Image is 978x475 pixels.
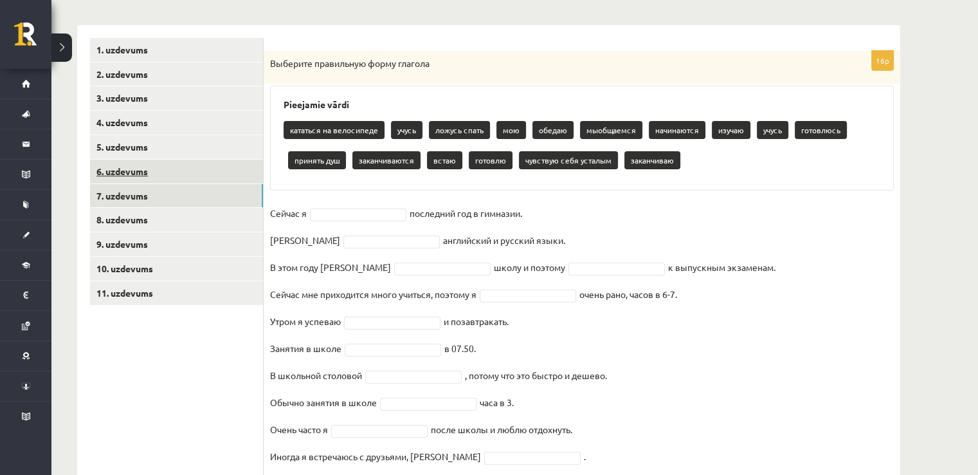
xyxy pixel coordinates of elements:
p: 16p [871,50,894,71]
a: 4. uzdevums [90,111,263,135]
a: 5. uzdevums [90,135,263,159]
p: Сейчас я [270,203,307,223]
a: 11. uzdevums [90,281,263,305]
p: Иногда я встречаюсь с друзьями, [PERSON_NAME] [270,447,481,466]
p: кататься на велосипеде [284,121,385,139]
p: Занятия в школе [270,339,341,358]
a: 2. uzdevums [90,62,263,86]
p: заканчиваются [352,151,421,169]
a: 1. uzdevums [90,38,263,62]
p: принять душ [288,151,346,169]
p: [PERSON_NAME] [270,230,340,250]
a: 3. uzdevums [90,86,263,110]
p: Обычно занятия в школе [270,393,377,412]
p: учусь [757,121,788,139]
p: начинаются [649,121,705,139]
p: Сейчас мне приходится много учиться, поэтому я [270,284,476,304]
a: 9. uzdevums [90,232,263,256]
a: 10. uzdevums [90,257,263,281]
p: Утром я успеваю [270,312,341,331]
p: В школьной столовой [270,366,362,385]
p: учусь [391,121,422,139]
p: ложусь спать [429,121,490,139]
p: мою [496,121,526,139]
p: чувствую себя усталым [519,151,618,169]
p: В этом году [PERSON_NAME] [270,257,391,277]
p: готовлюсь [795,121,847,139]
a: 6. uzdevums [90,160,263,183]
p: заканчиваю [624,151,680,169]
p: Очень часто я [270,420,328,439]
p: встаю [427,151,462,169]
h3: Pieejamie vārdi [284,99,880,110]
a: 7. uzdevums [90,184,263,208]
p: обедаю [532,121,574,139]
p: Выберите правильную форму глагола [270,57,829,70]
a: Rīgas 1. Tālmācības vidusskola [14,23,51,55]
a: 8. uzdevums [90,208,263,232]
p: готовлю [469,151,512,169]
p: изучаю [712,121,750,139]
p: мыобщаемся [580,121,642,139]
